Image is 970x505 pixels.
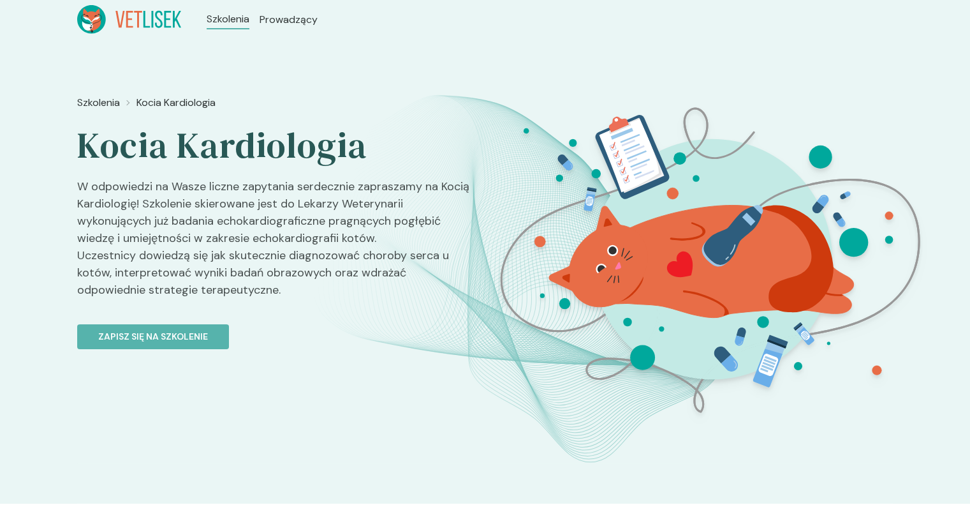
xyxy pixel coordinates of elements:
[77,309,475,349] a: Zapisz się na szkolenie
[77,95,120,110] a: Szkolenia
[136,95,216,110] a: Kocia Kardiologia
[260,12,318,27] a: Prowadzący
[98,330,208,343] p: Zapisz się na szkolenie
[77,178,475,309] p: W odpowiedzi na Wasze liczne zapytania serdecznie zapraszamy na Kocią Kardiologię! Szkolenie skie...
[483,90,936,430] img: aHfXk0MqNJQqH-jX_KociaKardio_BT.svg
[207,11,249,27] a: Szkolenia
[77,123,475,168] h2: Kocia Kardiologia
[77,324,229,349] button: Zapisz się na szkolenie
